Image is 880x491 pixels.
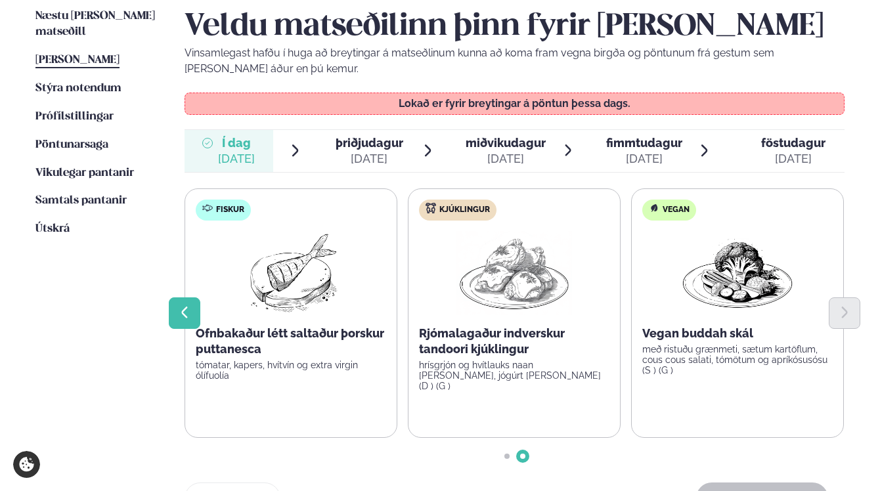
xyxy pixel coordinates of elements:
img: Vegan.svg [649,203,659,213]
span: Vegan [663,205,690,215]
span: þriðjudagur [336,136,403,150]
a: Næstu [PERSON_NAME] matseðill [35,9,158,40]
span: Prófílstillingar [35,111,114,122]
p: hrísgrjón og hvítlauks naan [PERSON_NAME], jógúrt [PERSON_NAME] (D ) (G ) [419,360,609,391]
span: Fiskur [216,205,244,215]
p: Vegan buddah skál [642,326,833,341]
div: [DATE] [761,151,825,167]
img: Chicken-thighs.png [456,231,572,315]
img: Vegan.png [680,231,795,315]
div: [DATE] [218,151,255,167]
a: [PERSON_NAME] [35,53,120,68]
button: Next slide [829,297,860,329]
span: Samtals pantanir [35,195,127,206]
span: fimmtudagur [606,136,682,150]
span: Næstu [PERSON_NAME] matseðill [35,11,155,37]
span: Í dag [218,135,255,151]
span: föstudagur [761,136,825,150]
img: chicken.svg [426,203,436,213]
span: Stýra notendum [35,83,121,94]
a: Prófílstillingar [35,109,114,125]
img: fish.svg [202,203,213,213]
span: Go to slide 1 [504,454,510,459]
span: miðvikudagur [466,136,546,150]
span: Útskrá [35,223,70,234]
span: Pöntunarsaga [35,139,108,150]
span: Kjúklingur [439,205,490,215]
div: [DATE] [466,151,546,167]
a: Útskrá [35,221,70,237]
span: Go to slide 2 [520,454,525,459]
p: með ristuðu grænmeti, sætum kartöflum, cous cous salati, tómötum og apríkósusósu (S ) (G ) [642,344,833,375]
a: Vikulegar pantanir [35,165,134,181]
button: Previous slide [169,297,200,329]
img: Fish.png [233,231,349,315]
span: [PERSON_NAME] [35,54,120,66]
p: tómatar, kapers, hvítvín og extra virgin ólífuolía [196,360,386,381]
span: Vikulegar pantanir [35,167,134,179]
a: Pöntunarsaga [35,137,108,153]
p: Lokað er fyrir breytingar á pöntun þessa dags. [198,98,831,109]
div: [DATE] [606,151,682,167]
a: Stýra notendum [35,81,121,96]
h2: Veldu matseðilinn þinn fyrir [PERSON_NAME] [185,9,845,45]
p: Rjómalagaður indverskur tandoori kjúklingur [419,326,609,357]
p: Vinsamlegast hafðu í huga að breytingar á matseðlinum kunna að koma fram vegna birgða og pöntunum... [185,45,845,77]
p: Ofnbakaður létt saltaður þorskur puttanesca [196,326,386,357]
div: [DATE] [336,151,403,167]
a: Cookie settings [13,451,40,478]
a: Samtals pantanir [35,193,127,209]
